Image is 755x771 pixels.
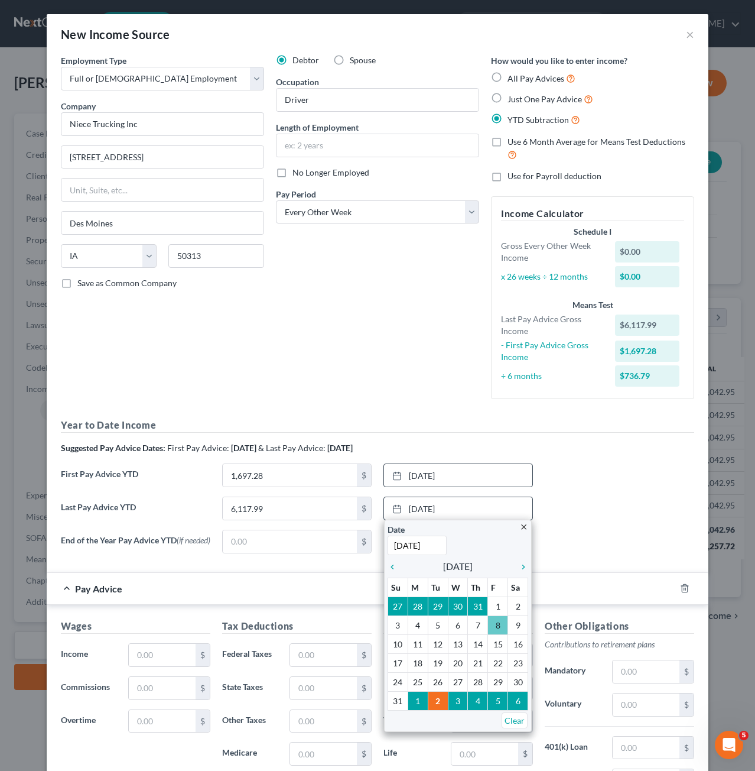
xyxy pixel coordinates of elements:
span: First Pay Advice: [167,443,229,453]
span: 5 [739,731,749,740]
label: How would you like to enter income? [491,54,627,67]
td: 14 [468,634,488,653]
label: Last Pay Advice YTD [55,497,216,530]
a: [DATE] [384,464,532,487]
label: First Pay Advice YTD [55,464,216,497]
label: State Taxes [216,676,284,700]
td: 19 [428,653,448,672]
span: YTD Subtraction [507,115,569,125]
h5: Wages [61,619,210,634]
a: Clear [502,712,528,728]
label: 401(k) Loan [539,736,606,760]
td: 31 [468,597,488,615]
th: F [488,578,508,597]
span: Company [61,101,96,111]
td: 25 [408,672,428,691]
label: Medical [377,643,445,667]
td: 3 [388,615,408,634]
td: 31 [388,691,408,710]
input: 0.00 [613,660,679,683]
td: 12 [428,634,448,653]
input: Search company by name... [61,112,264,136]
input: Unit, Suite, etc... [61,179,263,201]
td: 3 [448,691,468,710]
input: 0.00 [613,694,679,716]
label: Federal Taxes [216,643,284,667]
div: $ [196,710,210,733]
th: Th [468,578,488,597]
td: 30 [448,597,468,615]
span: No Longer Employed [292,167,369,177]
div: $ [357,743,371,765]
input: 0.00 [129,710,196,733]
div: ÷ 6 months [495,370,609,382]
div: $ [518,743,532,765]
th: M [408,578,428,597]
td: 23 [508,653,528,672]
strong: [DATE] [231,443,256,453]
label: Overtime [55,710,122,733]
td: 7 [468,615,488,634]
span: Income [61,649,88,659]
h5: Tax Deductions [222,619,372,634]
div: $0.00 [615,266,680,287]
td: 13 [448,634,468,653]
div: Gross Every Other Week Income [495,240,609,264]
th: Su [388,578,408,597]
input: 0.00 [223,530,357,553]
th: W [448,578,468,597]
td: 11 [408,634,428,653]
td: 26 [428,672,448,691]
div: $1,697.28 [615,341,680,362]
h5: Other Obligations [545,619,694,634]
strong: [DATE] [327,443,353,453]
label: Voluntary [539,693,606,717]
div: $ [679,694,694,716]
span: Pay Period [276,189,316,199]
label: Medicare [216,742,284,766]
div: Schedule I [501,226,684,238]
input: 0.00 [129,677,196,699]
h5: Year to Date Income [61,418,694,433]
div: $ [357,530,371,553]
input: 0.00 [451,743,518,765]
input: 0.00 [290,644,357,666]
div: $6,117.99 [615,315,680,336]
input: ex: 2 years [276,134,479,157]
td: 24 [388,672,408,691]
label: Mandatory [539,660,606,683]
td: 27 [388,597,408,615]
input: 0.00 [223,497,357,520]
span: [DATE] [443,559,473,574]
td: 2 [508,597,528,615]
span: Spouse [350,55,376,65]
a: [DATE] [384,497,532,520]
div: $ [357,497,371,520]
span: Use 6 Month Average for Means Test Deductions [507,137,685,147]
span: Just One Pay Advice [507,94,582,104]
h5: Insurance Deductions [383,619,533,634]
button: × [686,27,694,41]
div: $ [357,464,371,487]
td: 18 [408,653,428,672]
iframe: Intercom live chat [715,731,743,759]
label: Dental [377,676,445,700]
div: - First Pay Advice Gross Income [495,339,609,363]
td: 27 [448,672,468,691]
input: Enter city... [61,212,263,234]
td: 6 [448,615,468,634]
div: $ [357,677,371,699]
td: 16 [508,634,528,653]
input: 0.00 [613,737,679,759]
p: Contributions to retirement plans [545,639,694,650]
label: End of the Year Pay Advice YTD [55,530,216,563]
label: Vision [377,710,445,733]
td: 29 [488,672,508,691]
td: 20 [448,653,468,672]
td: 22 [488,653,508,672]
td: 2 [428,691,448,710]
label: Commissions [55,676,122,700]
div: $ [679,660,694,683]
td: 28 [408,597,428,615]
a: chevron_right [513,559,528,574]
